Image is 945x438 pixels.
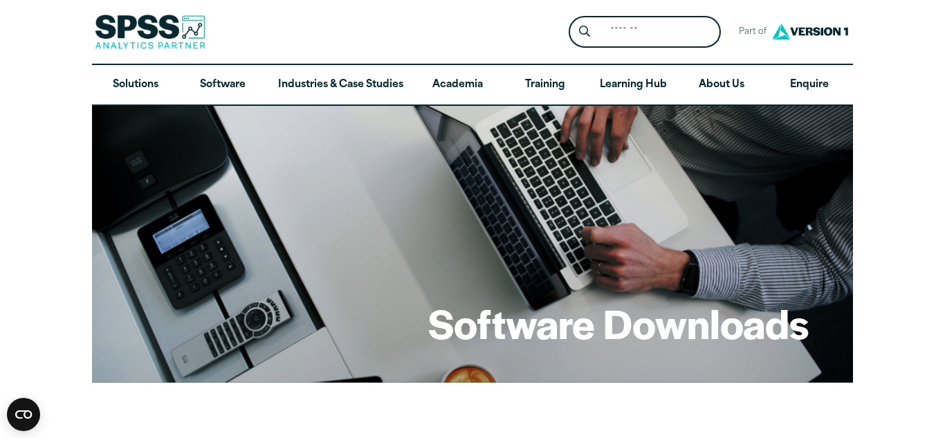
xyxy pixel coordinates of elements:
[428,296,809,350] h1: Software Downloads
[678,65,765,105] a: About Us
[572,19,598,45] button: Search magnifying glass icon
[579,26,590,37] svg: Search magnifying glass icon
[7,398,40,431] button: Open CMP widget
[414,65,502,105] a: Academia
[589,65,678,105] a: Learning Hub
[95,15,205,49] img: SPSS Analytics Partner
[766,65,853,105] a: Enquire
[92,65,179,105] a: Solutions
[502,65,589,105] a: Training
[769,19,852,44] img: Version1 Logo
[569,16,721,48] form: Site Header Search Form
[179,65,266,105] a: Software
[92,65,853,105] nav: Desktop version of site main menu
[267,65,414,105] a: Industries & Case Studies
[732,22,769,42] span: Part of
